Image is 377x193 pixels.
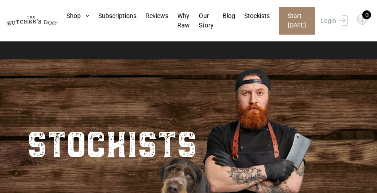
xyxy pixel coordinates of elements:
a: Stockists [235,11,270,21]
a: Subscriptions [89,11,136,21]
a: Our Story [190,11,214,30]
a: Blog [214,11,235,21]
a: Shop [57,11,89,21]
img: TBD_Cart-Empty.png [357,13,368,25]
a: Login [318,7,348,35]
h2: STOCKISTS [27,113,197,172]
a: Reviews [136,11,168,21]
span: Start [DATE] [279,7,315,35]
a: Start [DATE] [270,7,318,35]
div: 0 [362,10,371,19]
a: Why Raw [168,11,190,30]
